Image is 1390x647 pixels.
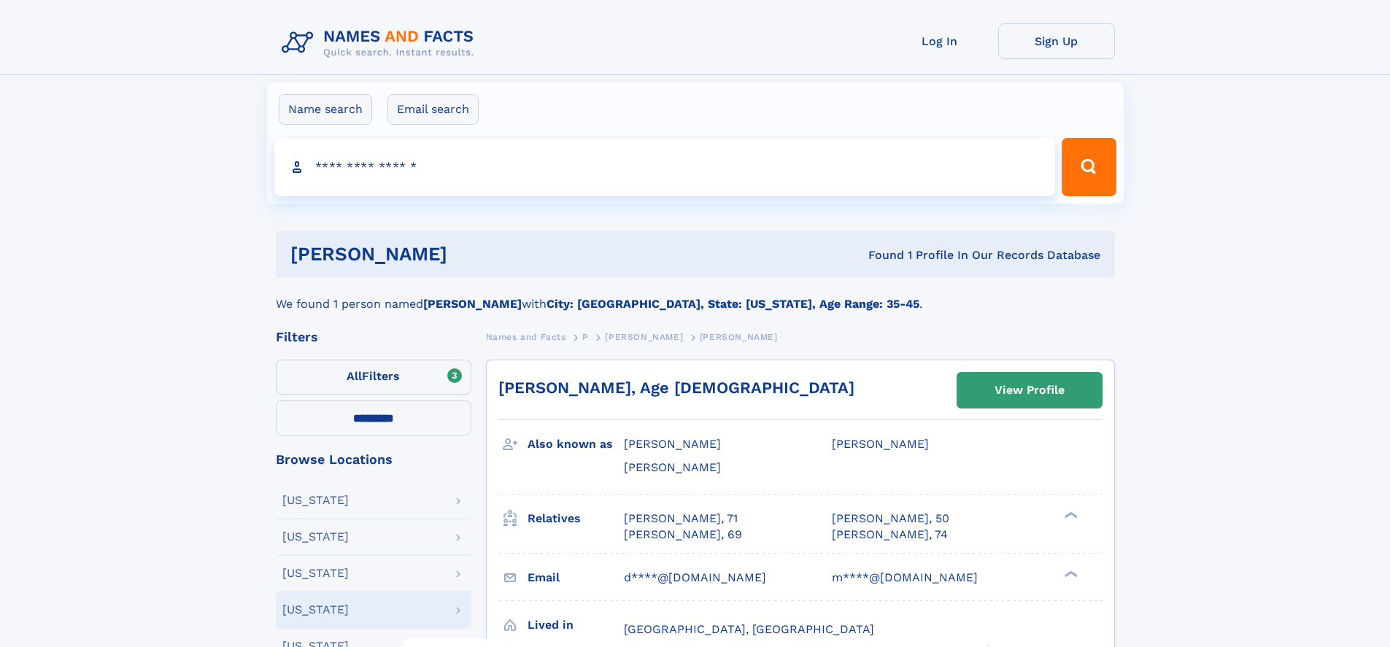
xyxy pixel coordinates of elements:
[528,565,624,590] h3: Email
[423,297,522,311] b: [PERSON_NAME]
[347,369,362,383] span: All
[605,332,683,342] span: [PERSON_NAME]
[276,453,471,466] div: Browse Locations
[881,23,998,59] a: Log In
[282,604,349,616] div: [US_STATE]
[957,373,1102,408] a: View Profile
[387,94,479,125] label: Email search
[282,567,349,579] div: [US_STATE]
[832,527,948,543] a: [PERSON_NAME], 74
[282,495,349,506] div: [US_STATE]
[624,511,738,527] a: [PERSON_NAME], 71
[276,23,486,63] img: Logo Names and Facts
[1061,510,1078,519] div: ❯
[498,379,854,397] a: [PERSON_NAME], Age [DEMOGRAPHIC_DATA]
[832,511,949,527] a: [PERSON_NAME], 50
[276,360,471,395] label: Filters
[276,278,1115,313] div: We found 1 person named with .
[290,245,658,263] h1: [PERSON_NAME]
[657,247,1100,263] div: Found 1 Profile In Our Records Database
[624,437,721,451] span: [PERSON_NAME]
[528,613,624,638] h3: Lived in
[276,330,471,344] div: Filters
[995,373,1065,407] div: View Profile
[528,506,624,531] h3: Relatives
[547,297,919,311] b: City: [GEOGRAPHIC_DATA], State: [US_STATE], Age Range: 35-45
[282,531,349,543] div: [US_STATE]
[528,432,624,457] h3: Also known as
[486,328,566,346] a: Names and Facts
[582,328,589,346] a: P
[1062,138,1116,196] button: Search Button
[1061,569,1078,578] div: ❯
[605,328,683,346] a: [PERSON_NAME]
[624,460,721,474] span: [PERSON_NAME]
[274,138,1056,196] input: search input
[998,23,1115,59] a: Sign Up
[832,437,929,451] span: [PERSON_NAME]
[624,622,874,636] span: [GEOGRAPHIC_DATA], [GEOGRAPHIC_DATA]
[624,527,742,543] a: [PERSON_NAME], 69
[582,332,589,342] span: P
[700,332,778,342] span: [PERSON_NAME]
[279,94,372,125] label: Name search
